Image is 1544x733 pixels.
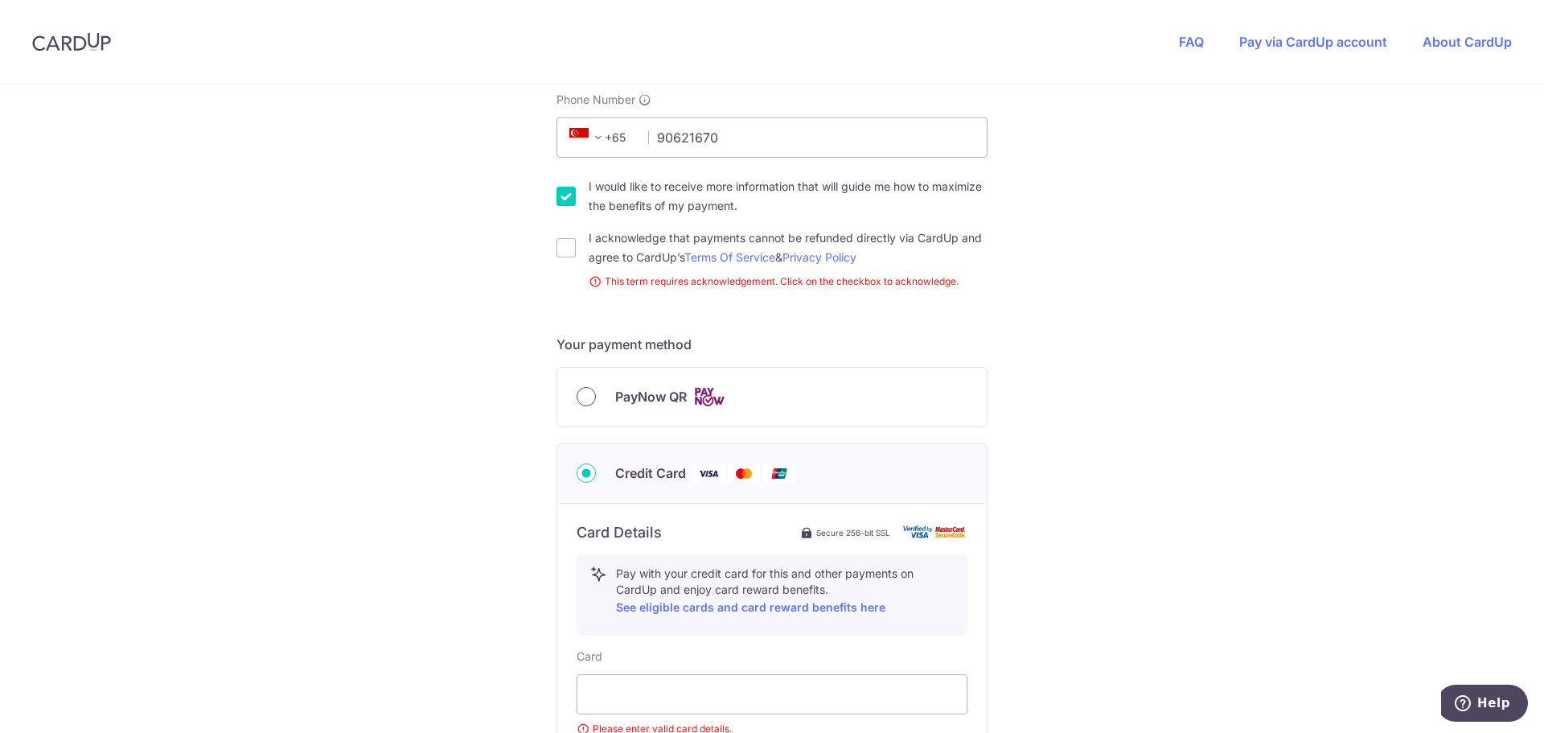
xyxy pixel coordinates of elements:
img: Visa [692,463,725,484]
span: +65 [569,128,608,147]
a: FAQ [1179,34,1204,50]
span: PayNow QR [615,387,687,406]
p: Pay with your credit card for this and other payments on CardUp and enjoy card reward benefits. [616,566,954,617]
label: I acknowledge that payments cannot be refunded directly via CardUp and agree to CardUp’s & [589,229,988,267]
a: Terms Of Service [684,250,775,264]
small: This term requires acknowledgement. Click on the checkbox to acknowledge. [589,274,988,290]
img: Union Pay [763,463,795,484]
iframe: Secure card payment input frame [590,685,954,704]
span: Phone Number [556,92,635,108]
iframe: Opens a widget where you can find more information [1441,685,1528,725]
a: See eligible cards and card reward benefits here [616,600,885,614]
img: Mastercard [728,463,760,484]
span: Credit Card [615,463,686,483]
label: Card [577,649,602,665]
a: Pay via CardUp account [1239,34,1387,50]
a: About CardUp [1423,34,1512,50]
span: Secure 256-bit SSL [816,526,890,539]
a: Privacy Policy [782,250,856,264]
label: I would like to receive more information that will guide me how to maximize the benefits of my pa... [589,177,988,216]
h5: Your payment method [556,335,988,354]
h6: Card Details [577,523,662,542]
img: Cards logo [693,387,725,407]
img: CardUp [32,32,111,51]
div: PayNow QR Cards logo [577,387,967,407]
span: +65 [565,128,637,147]
img: card secure [903,525,967,539]
div: Credit Card Visa Mastercard Union Pay [577,463,967,484]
